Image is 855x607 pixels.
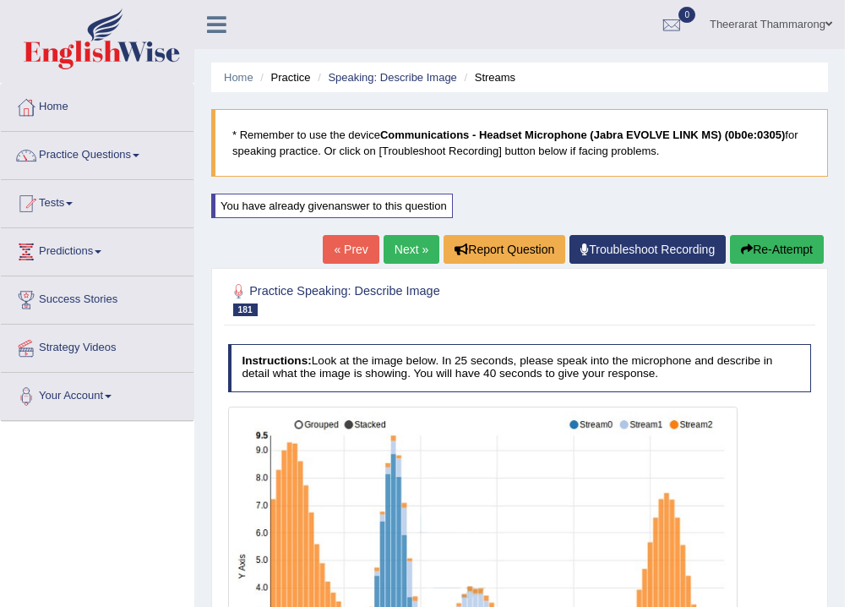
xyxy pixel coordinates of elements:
a: Predictions [1,228,193,271]
a: Troubleshoot Recording [569,235,726,264]
span: 181 [233,303,258,316]
a: Your Account [1,373,193,415]
button: Report Question [444,235,565,264]
h2: Practice Speaking: Describe Image [228,281,590,316]
a: Home [224,71,253,84]
a: Tests [1,180,193,222]
button: Re-Attempt [730,235,824,264]
a: Next » [384,235,439,264]
b: Instructions: [242,354,311,367]
h4: Look at the image below. In 25 seconds, please speak into the microphone and describe in detail w... [228,344,812,392]
a: Success Stories [1,276,193,319]
a: Strategy Videos [1,325,193,367]
b: Communications - Headset Microphone (Jabra EVOLVE LINK MS) (0b0e:0305) [380,129,785,141]
blockquote: * Remember to use the device for speaking practice. Or click on [Troubleshoot Recording] button b... [211,109,828,177]
li: Streams [460,69,515,85]
a: Practice Questions [1,132,193,174]
a: « Prev [323,235,378,264]
li: Practice [256,69,310,85]
a: Speaking: Describe Image [328,71,456,84]
a: Home [1,84,193,126]
div: You have already given answer to this question [211,194,453,218]
span: 0 [678,7,695,23]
